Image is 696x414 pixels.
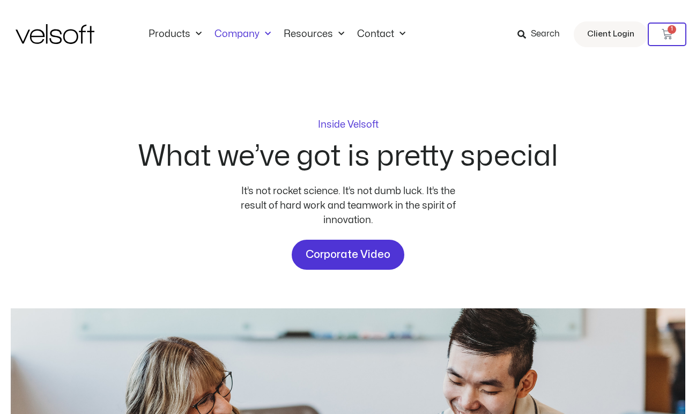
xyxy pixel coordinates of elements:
a: ContactMenu Toggle [351,28,412,40]
nav: Menu [142,28,412,40]
div: It’s not rocket science. It’s not dumb luck. It’s the result of hard work and teamwork in the spi... [235,184,461,227]
a: CompanyMenu Toggle [208,28,277,40]
a: Corporate Video [292,240,404,270]
a: ProductsMenu Toggle [142,28,208,40]
span: Search [531,27,560,41]
a: Client Login [574,21,648,47]
p: Inside Velsoft [318,120,379,130]
span: 1 [668,25,676,34]
span: Client Login [587,27,634,41]
a: 1 [648,23,686,46]
h2: What we’ve got is pretty special [138,142,558,171]
img: Velsoft Training Materials [16,24,94,44]
a: ResourcesMenu Toggle [277,28,351,40]
span: Corporate Video [306,246,390,263]
a: Search [517,25,567,43]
